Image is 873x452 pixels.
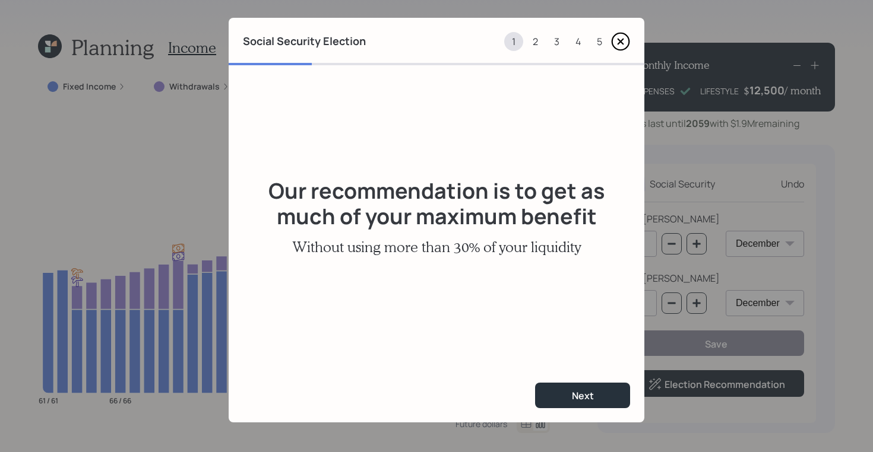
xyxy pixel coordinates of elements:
[572,389,594,402] div: Next
[526,32,545,51] div: 2
[547,32,566,51] div: 3
[243,35,366,48] h4: Social Security Election
[504,32,523,51] div: 1
[535,383,630,408] button: Next
[568,32,587,51] div: 4
[243,178,630,229] h1: Our recommendation is to get as much of your maximum benefit
[292,238,581,256] h3: Without using more than 30% of your liquidity
[590,32,609,51] div: 5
